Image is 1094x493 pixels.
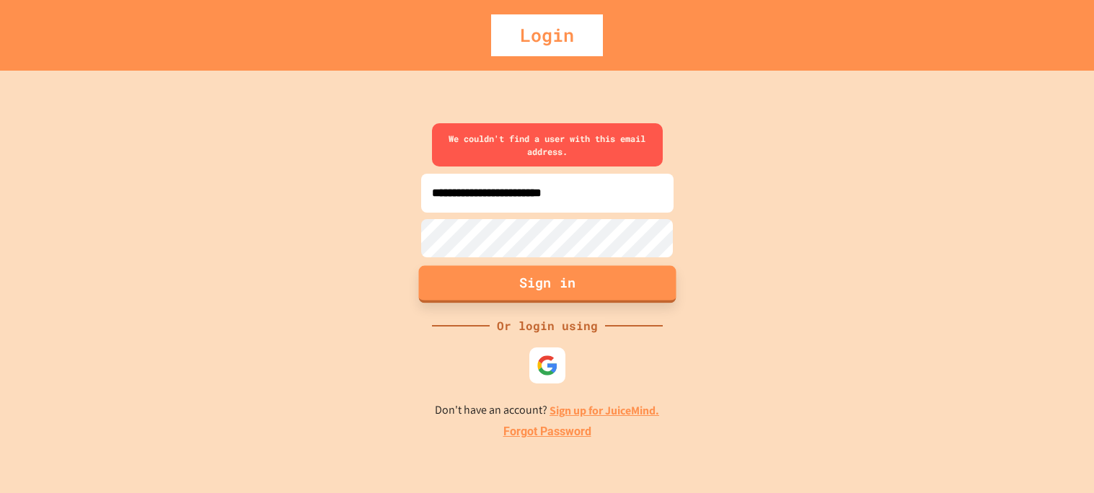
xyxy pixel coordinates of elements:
[418,266,676,303] button: Sign in
[537,355,558,376] img: google-icon.svg
[490,317,605,334] div: Or login using
[503,423,591,440] a: Forgot Password
[550,403,659,418] a: Sign up for JuiceMind.
[432,123,663,166] div: We couldn't find a user with this email address.
[491,14,603,56] div: Login
[435,401,659,419] p: Don't have an account?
